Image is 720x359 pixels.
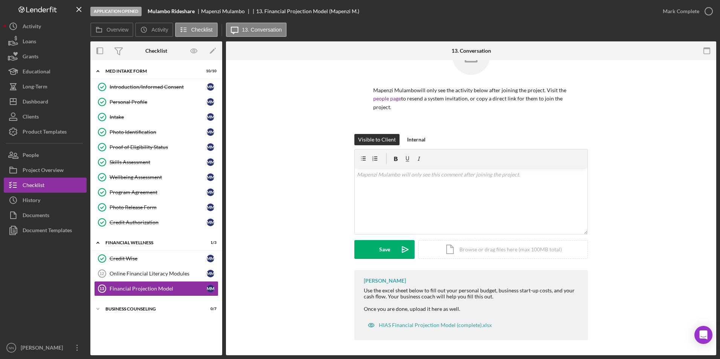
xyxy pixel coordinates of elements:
[145,48,167,54] div: Checklist
[379,240,390,259] div: Save
[23,124,67,141] div: Product Templates
[4,109,87,124] button: Clients
[4,94,87,109] button: Dashboard
[94,140,218,155] a: Proof of Eligibility StatusMM
[364,306,580,312] div: Once you are done, upload it here as well.
[4,49,87,64] button: Grants
[105,240,198,245] div: Financial Wellness
[354,134,400,145] button: Visible to Client
[256,8,359,14] div: 13. Financial Projection Model (Mapenzi M.)
[4,19,87,34] button: Activity
[663,4,699,19] div: Mark Complete
[110,159,207,165] div: Skills Assessment
[364,288,580,300] div: Use the excel sheet below to fill out your personal budget, business start-up costs, and your cas...
[403,134,429,145] button: Internal
[207,255,214,262] div: M M
[4,193,87,208] a: History
[94,266,218,281] a: 12Online Financial Literacy ModulesMM
[23,49,38,66] div: Grants
[203,240,217,245] div: 1 / 3
[4,148,87,163] button: People
[94,125,218,140] a: Photo IdentificationMM
[694,326,712,344] div: Open Intercom Messenger
[4,64,87,79] button: Educational
[207,204,214,211] div: M M
[23,178,44,195] div: Checklist
[373,86,569,111] p: Mapenzi Mulambo will only see the activity below after joining the project. Visit the to resend a...
[94,281,218,296] a: 13Financial Projection ModelMM
[373,95,401,102] a: people page
[110,114,207,120] div: Intake
[226,23,287,37] button: 13. Conversation
[4,163,87,178] a: Project Overview
[4,178,87,193] button: Checklist
[452,48,491,54] div: 13. Conversation
[148,8,195,14] b: Mulambo Rideshare
[364,318,496,333] button: HIAS Financial Projection Model (complete).xlsx
[207,143,214,151] div: M M
[151,27,168,33] label: Activity
[23,34,36,51] div: Loans
[94,94,218,110] a: Personal ProfileMM
[90,7,142,16] div: Application Opened
[23,208,49,225] div: Documents
[207,83,214,91] div: M M
[105,307,198,311] div: Business Counseling
[9,346,14,350] text: NN
[110,286,207,292] div: Financial Projection Model
[23,193,40,210] div: History
[4,34,87,49] button: Loans
[110,219,207,225] div: Credit Authorization
[207,219,214,226] div: M M
[99,271,104,276] tspan: 12
[110,84,207,90] div: Introduction/Informed Consent
[23,64,50,81] div: Educational
[207,158,214,166] div: M M
[4,340,87,355] button: NN[PERSON_NAME]
[94,110,218,125] a: IntakeMM
[203,69,217,73] div: 10 / 10
[175,23,218,37] button: Checklist
[110,99,207,105] div: Personal Profile
[23,148,39,164] div: People
[4,79,87,94] button: Long-Term
[207,98,214,106] div: M M
[207,270,214,277] div: M M
[207,285,214,292] div: M M
[94,200,218,215] a: Photo Release FormMM
[110,271,207,277] div: Online Financial Literacy Modules
[207,113,214,121] div: M M
[110,129,207,135] div: Photo Identification
[135,23,173,37] button: Activity
[379,322,492,328] div: HIAS Financial Projection Model (complete).xlsx
[191,27,213,33] label: Checklist
[207,128,214,136] div: M M
[203,307,217,311] div: 0 / 7
[99,286,104,291] tspan: 13
[4,223,87,238] button: Document Templates
[19,340,68,357] div: [PERSON_NAME]
[242,27,282,33] label: 13. Conversation
[110,204,207,210] div: Photo Release Form
[23,109,39,126] div: Clients
[4,124,87,139] a: Product Templates
[358,134,396,145] div: Visible to Client
[105,69,198,73] div: MED Intake Form
[94,215,218,230] a: Credit AuthorizationMM
[655,4,716,19] button: Mark Complete
[23,19,41,36] div: Activity
[207,189,214,196] div: M M
[110,174,207,180] div: Wellbeing Assessment
[94,251,218,266] a: Credit WiseMM
[94,155,218,170] a: Skills AssessmentMM
[4,208,87,223] button: Documents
